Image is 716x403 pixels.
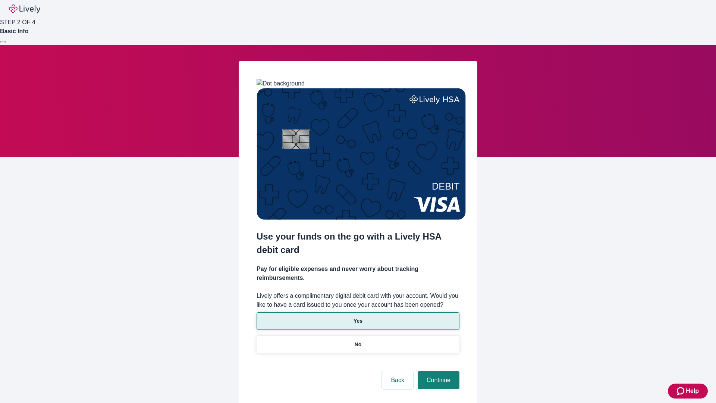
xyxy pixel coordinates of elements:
[257,88,466,220] img: Debit card
[257,312,459,330] button: Yes
[355,341,362,349] p: No
[257,336,459,353] button: No
[354,317,362,325] p: Yes
[418,371,459,389] button: Continue
[257,230,459,257] h2: Use your funds on the go with a Lively HSA debit card
[257,291,459,309] label: Lively offers a complimentary digital debit card with your account. Would you like to have a card...
[9,4,40,13] img: Lively
[668,384,708,399] button: Zendesk support iconHelp
[686,387,699,396] span: Help
[382,371,413,389] button: Back
[257,265,459,282] h4: Pay for eligible expenses and never worry about tracking reimbursements.
[677,387,686,396] svg: Zendesk support icon
[257,79,305,88] img: Dot background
